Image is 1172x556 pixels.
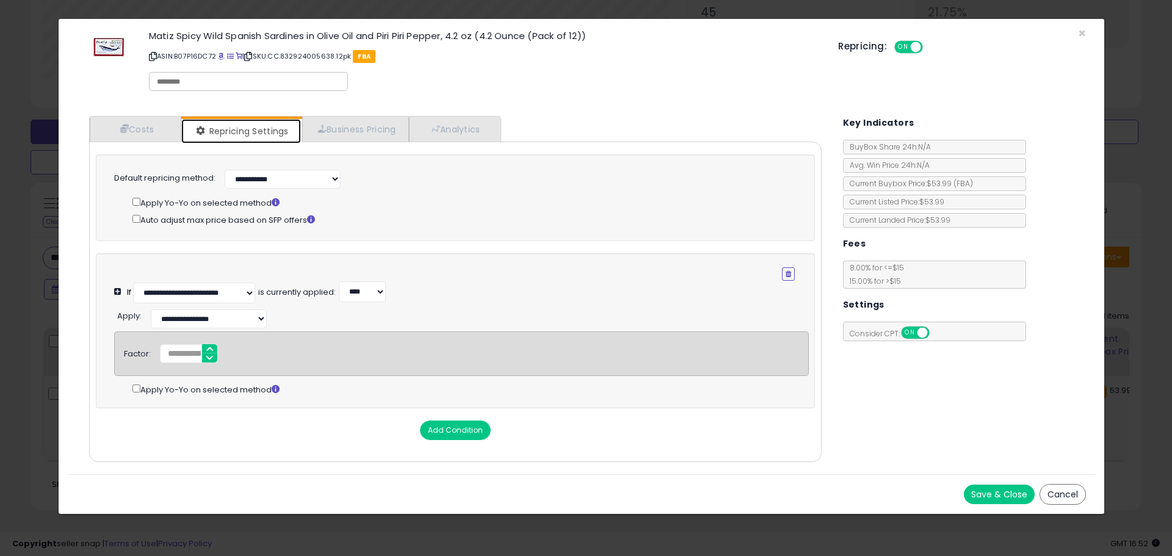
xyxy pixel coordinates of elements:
a: Costs [90,117,181,142]
span: Consider CPT: [844,328,946,339]
span: FBA [353,50,375,63]
p: ASIN: B07P16DC72 | SKU: CC.832924005638.12pk [149,46,820,66]
span: 15.00 % for > $15 [844,276,901,286]
h5: Repricing: [838,42,887,51]
span: × [1078,24,1086,42]
div: Auto adjust max price based on SFP offers [132,212,795,226]
div: Apply Yo-Yo on selected method [132,382,808,396]
h5: Settings [843,297,884,312]
div: Factor: [124,344,151,360]
span: BuyBox Share 24h: N/A [844,142,931,152]
h3: Matiz Spicy Wild Spanish Sardines in Olive Oil and Piri Piri Pepper, 4.2 oz (4.2 Ounce (Pack of 12)) [149,31,820,40]
span: OFF [921,42,941,52]
span: ( FBA ) [953,178,973,189]
div: is currently applied: [258,287,336,298]
div: : [117,306,142,322]
span: OFF [927,328,947,338]
a: All offer listings [227,51,234,61]
span: Avg. Win Price 24h: N/A [844,160,930,170]
span: 8.00 % for <= $15 [844,262,904,286]
h5: Fees [843,236,866,251]
i: Remove Condition [786,270,791,278]
a: Business Pricing [302,117,409,142]
span: ON [895,42,911,52]
a: BuyBox page [218,51,225,61]
span: $53.99 [927,178,973,189]
a: Repricing Settings [181,119,301,143]
label: Default repricing method: [114,173,215,184]
span: Apply [117,310,140,322]
img: 419c9NzI7cL._SL60_.jpg [90,31,127,63]
div: Apply Yo-Yo on selected method [132,195,795,209]
button: Add Condition [420,421,491,440]
span: Current Buybox Price: [844,178,973,189]
a: Analytics [409,117,499,142]
button: Cancel [1040,484,1086,505]
button: Save & Close [964,485,1035,504]
h5: Key Indicators [843,115,914,131]
span: ON [902,328,917,338]
span: Current Listed Price: $53.99 [844,197,944,207]
span: Current Landed Price: $53.99 [844,215,950,225]
a: Your listing only [236,51,242,61]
